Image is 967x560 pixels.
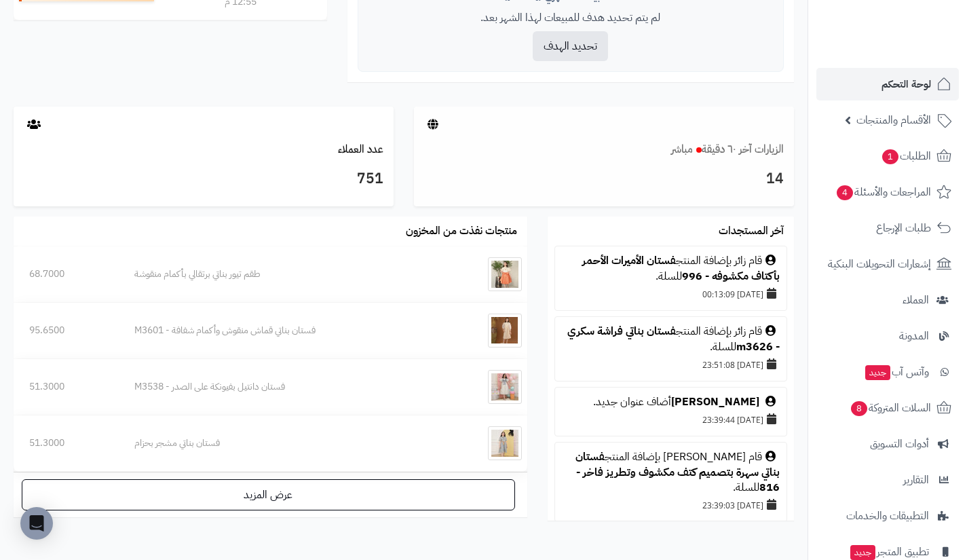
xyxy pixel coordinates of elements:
[864,362,929,381] span: وآتس آب
[582,253,780,284] a: فستان الأميرات الأحمر بأكتاف مكشوفه - 996
[562,355,780,374] div: [DATE] 23:51:08
[134,380,440,394] div: فستان دانتيل بفيونكة على الصدر - M3538
[816,176,959,208] a: المراجعات والأسئلة4
[488,257,522,291] img: طقم تيور بناتي برتقالي بأكمام منقوشة
[134,324,440,337] div: فستان بناتي قماش منقوش وأكمام شفافة - M3601
[870,434,929,453] span: أدوات التسويق
[816,284,959,316] a: العملاء
[671,141,693,157] small: مباشر
[338,141,383,157] a: عدد العملاء
[567,323,780,355] a: فستان بناتي فراشة سكري - m3626
[424,168,784,191] h3: 14
[20,507,53,540] div: Open Intercom Messenger
[816,68,959,100] a: لوحة التحكم
[903,470,929,489] span: التقارير
[816,248,959,280] a: إشعارات التحويلات البنكية
[562,253,780,284] div: قام زائر بإضافة المنتج للسلة.
[22,479,515,510] a: عرض المزيد
[816,464,959,496] a: التقارير
[816,500,959,532] a: التطبيقات والخدمات
[719,225,784,238] h3: آخر المستجدات
[671,141,784,157] a: الزيارات آخر ٦٠ دقيقةمباشر
[24,168,383,191] h3: 751
[816,140,959,172] a: الطلبات1
[562,324,780,355] div: قام زائر بإضافة المنتج للسلة.
[562,449,780,496] div: قام [PERSON_NAME] بإضافة المنتج للسلة.
[816,320,959,352] a: المدونة
[837,185,853,200] span: 4
[134,436,440,450] div: فستان بناتي مشجر بحزام
[562,496,780,515] div: [DATE] 23:39:03
[488,314,522,348] img: فستان بناتي قماش منقوش وأكمام شفافة - M3601
[851,401,867,416] span: 8
[488,426,522,460] img: فستان بناتي مشجر بحزام
[29,324,103,337] div: 95.6500
[671,394,759,410] a: [PERSON_NAME]
[406,225,517,238] h3: منتجات نفذت من المخزون
[816,212,959,244] a: طلبات الإرجاع
[865,365,890,380] span: جديد
[816,356,959,388] a: وآتس آبجديد
[29,380,103,394] div: 51.3000
[134,267,440,281] div: طقم تيور بناتي برتقالي بأكمام منقوشة
[575,449,780,496] a: فستان بناتي سهرة بتصميم كتف مكشوف وتطريز فاخر - 816
[488,370,522,404] img: فستان دانتيل بفيونكة على الصدر - M3538
[881,75,931,94] span: لوحة التحكم
[828,255,931,274] span: إشعارات التحويلات البنكية
[899,326,929,346] span: المدونة
[881,147,931,166] span: الطلبات
[29,267,103,281] div: 68.7000
[533,31,608,61] button: تحديد الهدف
[368,10,773,26] p: لم يتم تحديد هدف للمبيعات لهذا الشهر بعد.
[850,398,931,417] span: السلات المتروكة
[850,545,875,560] span: جديد
[562,284,780,303] div: [DATE] 00:13:09
[876,219,931,238] span: طلبات الإرجاع
[856,111,931,130] span: الأقسام والمنتجات
[29,436,103,450] div: 51.3000
[562,410,780,429] div: [DATE] 23:39:44
[835,183,931,202] span: المراجعات والأسئلة
[882,149,898,164] span: 1
[846,506,929,525] span: التطبيقات والخدمات
[816,392,959,424] a: السلات المتروكة8
[562,394,780,410] div: أضاف عنوان جديد.
[903,291,929,310] span: العملاء
[875,36,954,64] img: logo-2.png
[816,428,959,460] a: أدوات التسويق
